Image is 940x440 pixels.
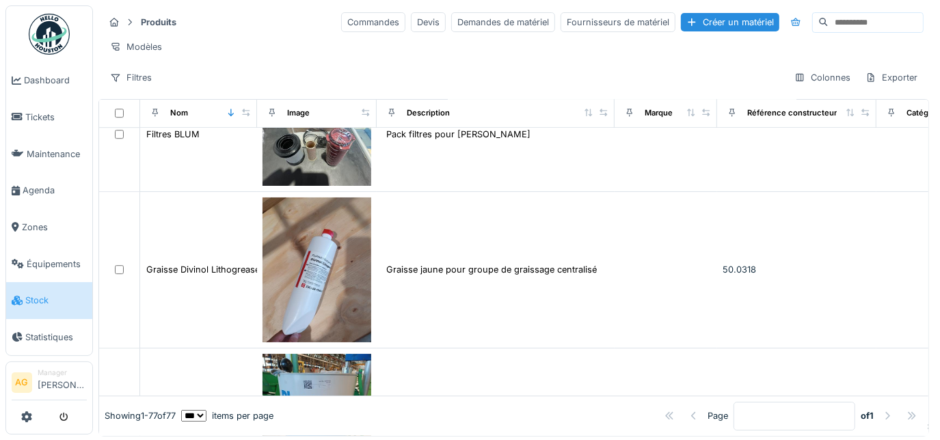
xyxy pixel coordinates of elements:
[104,37,168,57] div: Modèles
[22,221,87,234] span: Zones
[788,68,857,87] div: Colonnes
[12,372,32,393] li: AG
[23,184,87,197] span: Agenda
[6,245,92,282] a: Équipements
[6,62,92,99] a: Dashboard
[386,128,531,141] div: Pack filtres pour [PERSON_NAME]
[263,83,371,186] img: Filtres BLUM
[451,12,555,32] div: Demandes de matériel
[25,331,87,344] span: Statistiques
[146,128,200,141] div: Filtres BLUM
[411,12,446,32] div: Devis
[29,14,70,55] img: Badge_color-CXgf-gQk.svg
[747,107,837,119] div: Référence constructeur
[6,135,92,172] a: Maintenance
[6,99,92,136] a: Tickets
[561,12,675,32] div: Fournisseurs de matériel
[6,282,92,319] a: Stock
[25,111,87,124] span: Tickets
[861,410,874,423] strong: of 1
[708,410,728,423] div: Page
[104,68,158,87] div: Filtres
[341,12,405,32] div: Commandes
[407,107,450,119] div: Description
[170,107,188,119] div: Nom
[723,263,871,276] div: 50.0318
[6,209,92,246] a: Zones
[25,294,87,307] span: Stock
[681,13,779,31] div: Créer un matériel
[263,197,371,342] img: Graisse Divinol Lithogrease 000/150
[27,258,87,271] span: Équipements
[386,263,597,276] div: Graisse jaune pour groupe de graissage centralisé
[24,74,87,87] span: Dashboard
[287,107,310,119] div: Image
[6,172,92,209] a: Agenda
[146,263,297,276] div: Graisse Divinol Lithogrease 000/150
[859,68,924,87] div: Exporter
[181,410,273,423] div: items per page
[6,319,92,356] a: Statistiques
[38,368,87,378] div: Manager
[135,16,182,29] strong: Produits
[12,368,87,400] a: AG Manager[PERSON_NAME]
[645,107,673,119] div: Marque
[38,368,87,397] li: [PERSON_NAME]
[105,410,176,423] div: Showing 1 - 77 of 77
[27,148,87,161] span: Maintenance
